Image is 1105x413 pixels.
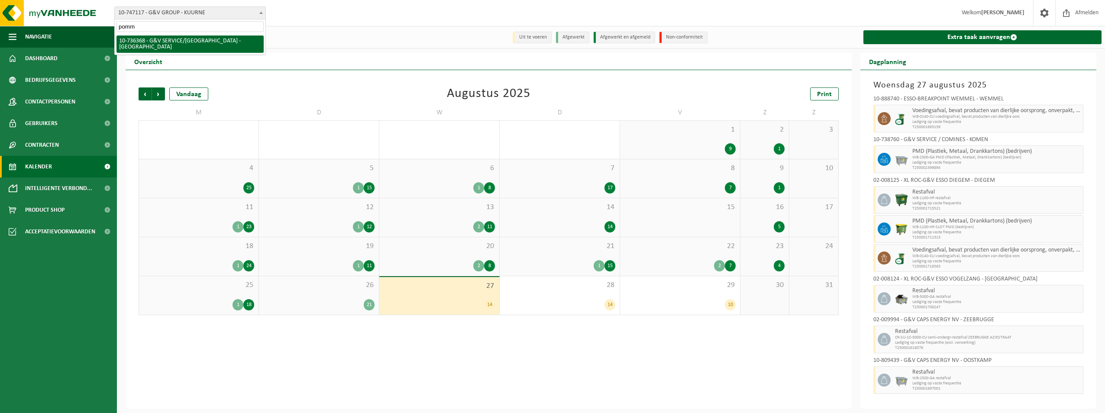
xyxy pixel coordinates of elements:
div: 11 [364,260,375,271]
img: WB-1100-HPE-GN-51 [895,223,908,236]
div: 15 [364,182,375,194]
h2: Overzicht [126,53,171,70]
span: Voedingsafval, bevat producten van dierlijke oorsprong, onverpakt, categorie 3 [912,107,1081,114]
span: 9 [745,164,785,173]
span: Lediging op vaste frequentie [912,300,1081,305]
div: 1 [233,299,243,310]
span: 17 [794,203,834,212]
span: T250002399894 [912,165,1081,171]
li: Uit te voeren [513,32,552,43]
span: 5 [263,164,375,173]
span: Volgende [152,87,165,100]
span: Intelligente verbond... [25,177,92,199]
span: Restafval [912,189,1081,196]
div: 8 [484,182,495,194]
img: WB-0140-CU [895,252,908,265]
img: WB-0140-CU [895,112,908,125]
div: 5 [774,221,785,232]
div: 12 [364,221,375,232]
span: CR-SU-1C-5000-CU semi-ondergr-restafval ZEEBRUGGE AZIESTRAAT [895,335,1081,340]
div: 11 [484,221,495,232]
span: 25 [143,281,254,290]
img: WB-2500-GAL-GY-01 [895,153,908,166]
img: WB-5000-GAL-GY-01 [895,292,908,305]
div: 8 [484,260,495,271]
span: Acceptatievoorwaarden [25,221,95,242]
div: 14 [604,299,615,310]
div: 02-008125 - XL ROC-G&V ESSO DIEGEM - DIEGEM [873,177,1084,186]
span: 15 [624,203,736,212]
span: 7 [504,164,615,173]
div: 02-008124 - XL ROC-G&V ESSO VOGELZANG - [GEOGRAPHIC_DATA] [873,276,1084,285]
span: 13 [384,203,495,212]
div: 1 [233,221,243,232]
a: Print [810,87,839,100]
span: 21 [504,242,615,251]
img: WB-1100-HPE-GN-01 [895,194,908,206]
div: 10-888740 - ESSO-BREAKPOINT WEMMEL - WEMMEL [873,96,1084,105]
span: Dashboard [25,48,58,69]
span: 3 [794,125,834,135]
div: 14 [604,221,615,232]
td: Z [789,105,838,120]
div: 24 [243,260,254,271]
div: 10 [725,299,736,310]
div: 1 [353,260,364,271]
div: 7 [725,260,736,271]
div: 17 [604,182,615,194]
span: WB-5000-GA restafval [912,294,1081,300]
span: 24 [794,242,834,251]
span: 31 [794,281,834,290]
h2: Dagplanning [860,53,915,70]
td: D [259,105,379,120]
span: Lediging op vaste frequentie [912,201,1081,206]
div: 2 [473,221,484,232]
span: 29 [624,281,736,290]
td: M [139,105,259,120]
span: PMD (Plastiek, Metaal, Drankkartons) (bedrijven) [912,148,1081,155]
div: 23 [243,221,254,232]
span: T250001697001 [912,386,1081,391]
span: 22 [624,242,736,251]
span: Lediging op vaste frequentie [912,259,1081,264]
span: WB-2500-GA restafval [912,376,1081,381]
td: D [500,105,620,120]
div: 1 [774,143,785,155]
span: Kalender [25,156,52,177]
span: T250001718563 [912,264,1081,269]
div: 1 [353,182,364,194]
li: Non-conformiteit [659,32,708,43]
span: 23 [745,242,785,251]
li: Afgewerkt en afgemeld [594,32,655,43]
div: 1 [774,182,785,194]
td: W [379,105,500,120]
span: WB-2500-GA PMD (Plastiek, Metaal, Drankkartons) (bedrijven) [912,155,1081,160]
div: 21 [364,299,375,310]
span: 26 [263,281,375,290]
a: Extra taak aanvragen [863,30,1102,44]
div: 1 [353,221,364,232]
td: Z [740,105,789,120]
span: Lediging op vaste frequentie (excl. verwerking) [895,340,1081,345]
span: 28 [504,281,615,290]
span: WB-1100-HP restafval [912,196,1081,201]
span: 8 [624,164,736,173]
span: 19 [263,242,375,251]
span: 14 [504,203,615,212]
span: Bedrijfsgegevens [25,69,76,91]
div: 4 [774,260,785,271]
span: 10 [794,164,834,173]
span: Gebruikers [25,113,58,134]
span: PMD (Plastiek, Metaal, Drankkartons) (bedrijven) [912,218,1081,225]
span: T250001618076 [895,345,1081,351]
span: 4 [143,164,254,173]
div: 02-009994 - G&V CAPS ENERGY NV - ZEEBRUGGE [873,317,1084,326]
li: 10-736368 - G&V SERVICE/[GEOGRAPHIC_DATA] - [GEOGRAPHIC_DATA] [116,35,264,53]
div: 9 [725,143,736,155]
div: 10-809439 - G&V CAPS ENERGY NV - OOSTKAMP [873,358,1084,366]
div: 7 [725,182,736,194]
span: Voedingsafval, bevat producten van dierlijke oorsprong, onverpakt, categorie 3 [912,247,1081,254]
span: 30 [745,281,785,290]
div: 14 [484,299,495,310]
td: V [620,105,740,120]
